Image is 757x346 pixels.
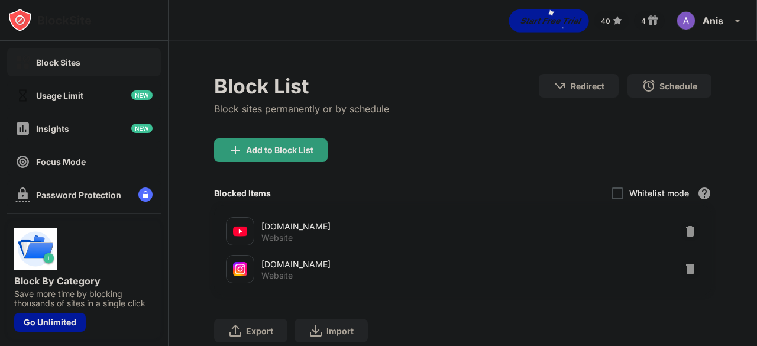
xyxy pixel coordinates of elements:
[646,14,660,28] img: reward-small.svg
[629,188,689,198] div: Whitelist mode
[214,188,271,198] div: Blocked Items
[214,103,389,115] div: Block sites permanently or by schedule
[601,17,610,25] div: 40
[677,11,695,30] img: ACg8ocKyGw0Glzc685KYS937C97wvbdRPm28sSSNETLjR_QZ58ZAdA=s96-c
[15,121,30,136] img: insights-off.svg
[246,326,273,336] div: Export
[138,187,153,202] img: lock-menu.svg
[36,90,83,101] div: Usage Limit
[610,14,625,28] img: points-small.svg
[8,8,92,32] img: logo-blocksite.svg
[261,220,463,232] div: [DOMAIN_NAME]
[233,262,247,276] img: favicons
[36,57,80,67] div: Block Sites
[131,124,153,133] img: new-icon.svg
[131,90,153,100] img: new-icon.svg
[36,124,69,134] div: Insights
[14,228,57,270] img: push-categories.svg
[14,275,154,287] div: Block By Category
[15,154,30,169] img: focus-off.svg
[36,190,121,200] div: Password Protection
[36,157,86,167] div: Focus Mode
[261,258,463,270] div: [DOMAIN_NAME]
[261,270,293,281] div: Website
[261,232,293,243] div: Website
[326,326,354,336] div: Import
[233,224,247,238] img: favicons
[641,17,646,25] div: 4
[703,15,723,27] div: Anis
[659,81,697,91] div: Schedule
[14,313,86,332] div: Go Unlimited
[509,9,589,33] div: animation
[246,145,313,155] div: Add to Block List
[15,55,30,70] img: block-on.svg
[14,289,154,308] div: Save more time by blocking thousands of sites in a single click
[15,187,30,202] img: password-protection-off.svg
[15,88,30,103] img: time-usage-off.svg
[214,74,389,98] div: Block List
[571,81,604,91] div: Redirect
